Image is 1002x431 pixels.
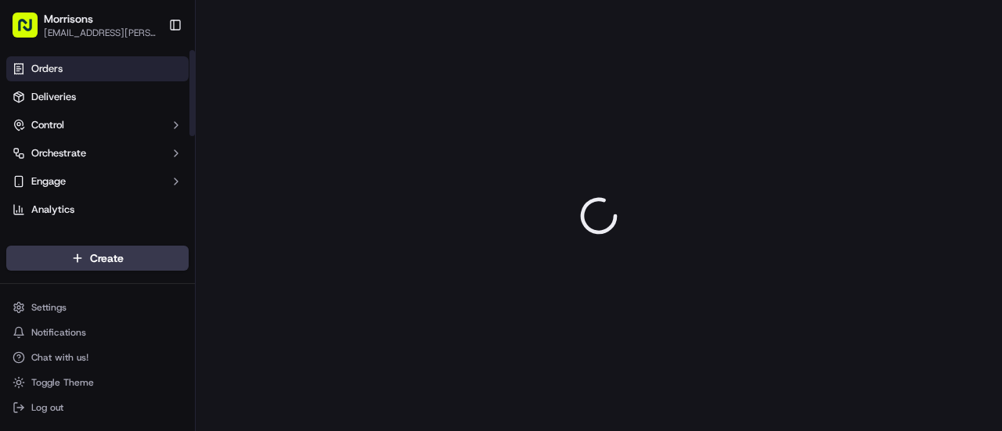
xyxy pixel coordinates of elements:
span: Orders [31,62,63,76]
button: Engage [6,169,189,194]
a: 💻API Documentation [126,220,258,248]
div: 📗 [16,228,28,240]
button: Toggle Theme [6,372,189,393]
a: Analytics [6,197,189,222]
a: 📗Knowledge Base [9,220,126,248]
button: Morrisons [44,11,93,27]
button: Start new chat [266,153,285,172]
span: Notifications [31,326,86,339]
button: Create [6,246,189,271]
a: Deliveries [6,84,189,110]
span: Settings [31,301,67,314]
button: [EMAIL_ADDRESS][PERSON_NAME][DOMAIN_NAME] [44,27,156,39]
div: We're available if you need us! [53,164,198,177]
span: API Documentation [148,226,251,242]
span: Log out [31,401,63,414]
span: Create [90,250,124,266]
input: Got a question? Start typing here... [41,100,282,117]
button: Morrisons[EMAIL_ADDRESS][PERSON_NAME][DOMAIN_NAME] [6,6,162,44]
span: Engage [31,174,66,189]
button: Control [6,113,189,138]
img: Nash [16,15,47,46]
img: 1736555255976-a54dd68f-1ca7-489b-9aae-adbdc363a1c4 [16,149,44,177]
a: Orders [6,56,189,81]
span: Analytics [31,203,74,217]
span: Knowledge Base [31,226,120,242]
button: Log out [6,397,189,418]
span: Orchestrate [31,146,86,160]
div: 💻 [132,228,145,240]
button: Chat with us! [6,347,189,368]
a: Powered byPylon [110,264,189,276]
button: Orchestrate [6,141,189,166]
span: Chat with us! [31,351,88,364]
button: Settings [6,296,189,318]
span: Deliveries [31,90,76,104]
p: Welcome 👋 [16,62,285,87]
span: Toggle Theme [31,376,94,389]
span: Pylon [156,264,189,276]
div: Start new chat [53,149,257,164]
button: Notifications [6,321,189,343]
span: Control [31,118,64,132]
